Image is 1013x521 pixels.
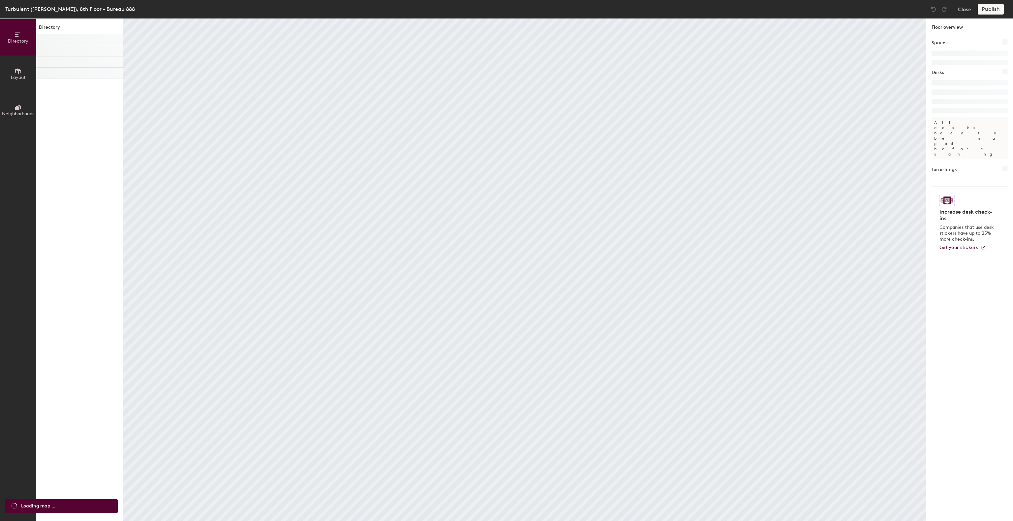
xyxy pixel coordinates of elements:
[930,6,937,13] img: Undo
[939,245,978,250] span: Get your stickers
[932,69,944,76] h1: Desks
[932,166,957,173] h1: Furnishings
[939,245,986,251] a: Get your stickers
[123,18,926,521] canvas: Map
[21,503,55,510] span: Loading map ...
[8,38,28,44] span: Directory
[2,111,34,117] span: Neighborhoods
[36,24,123,34] h1: Directory
[939,195,955,206] img: Sticker logo
[932,117,1008,159] p: All desks need to be in a pod before saving
[5,5,135,13] div: Turbulent ([PERSON_NAME]), 8th Floor - Bureau 888
[11,75,26,80] span: Layout
[958,4,971,15] button: Close
[941,6,947,13] img: Redo
[939,225,996,242] p: Companies that use desk stickers have up to 25% more check-ins.
[939,209,996,222] h4: Increase desk check-ins
[926,18,1013,34] h1: Floor overview
[932,39,947,47] h1: Spaces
